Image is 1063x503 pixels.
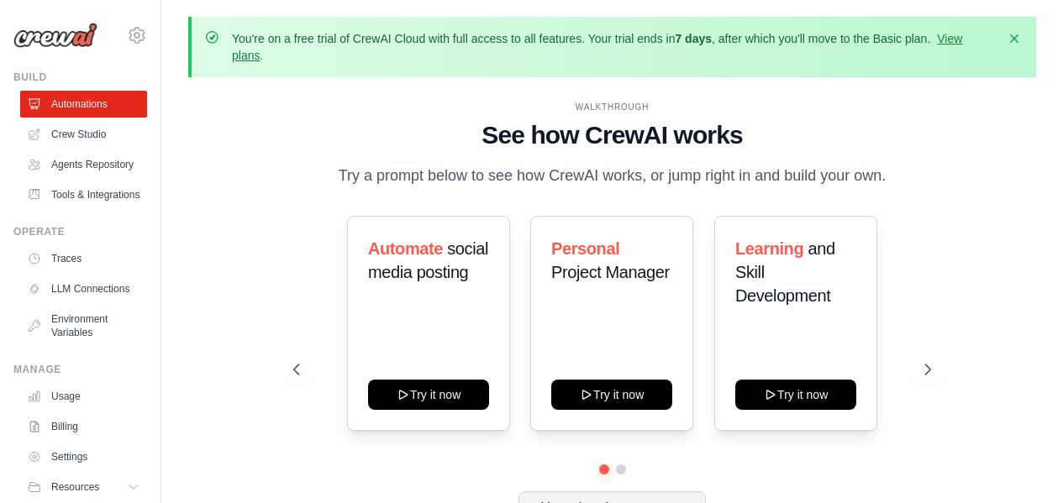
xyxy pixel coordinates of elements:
span: Learning [735,239,803,258]
span: social media posting [368,239,488,281]
div: WALKTHROUGH [293,101,931,113]
div: Operate [13,225,147,238]
h1: See how CrewAI works [293,120,931,150]
button: Try it now [368,380,489,410]
img: Logo [13,23,97,48]
p: Try a prompt below to see how CrewAI works, or jump right in and build your own. [330,164,895,188]
strong: 7 days [675,32,712,45]
button: Try it now [735,380,856,410]
a: Agents Repository [20,151,147,178]
div: Build [13,71,147,84]
span: Automate [368,239,443,258]
a: Settings [20,443,147,470]
a: Billing [20,413,147,440]
span: Resources [51,480,99,494]
a: Crew Studio [20,121,147,148]
span: and Skill Development [735,239,835,305]
div: Manage [13,363,147,376]
a: Traces [20,245,147,272]
a: LLM Connections [20,275,147,302]
span: Project Manager [551,263,670,281]
a: Automations [20,91,147,118]
button: Try it now [551,380,672,410]
p: You're on a free trial of CrewAI Cloud with full access to all features. Your trial ends in , aft... [232,30,996,64]
button: Resources [20,474,147,500]
a: Tools & Integrations [20,181,147,208]
a: Environment Variables [20,306,147,346]
a: Usage [20,383,147,410]
span: Personal [551,239,619,258]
